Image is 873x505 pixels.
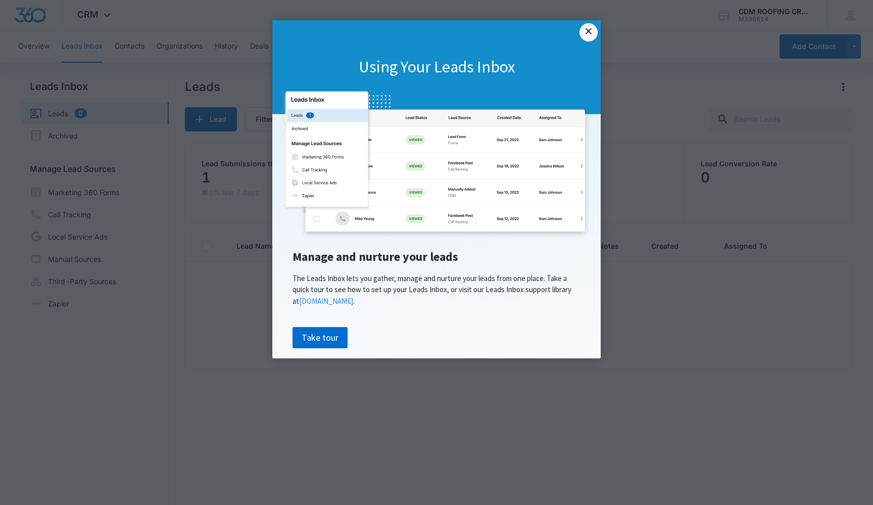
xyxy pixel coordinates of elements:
a: Take tour [293,327,348,348]
span: Manage and nurture your leads [293,249,458,264]
a: [DOMAIN_NAME] [299,296,353,306]
span: The Leads Inbox lets you gather, manage and nurture your leads from one place. Take a quick tour ... [293,273,571,306]
a: Close modal [579,23,598,41]
h1: Using Your Leads Inbox [272,57,601,78]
